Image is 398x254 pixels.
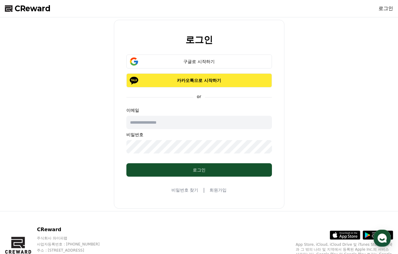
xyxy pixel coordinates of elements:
span: 홈 [19,202,23,207]
p: 비밀번호 [126,132,272,138]
p: 사업자등록번호 : [PHONE_NUMBER] [37,242,111,247]
a: 홈 [2,193,40,208]
a: 대화 [40,193,79,208]
p: CReward [37,226,111,233]
p: or [193,93,205,100]
div: 로그인 [139,167,260,173]
button: 카카오톡으로 시작하기 [126,73,272,87]
a: 설정 [79,193,117,208]
p: 카카오톡으로 시작하기 [135,77,263,83]
button: 구글로 시작하기 [126,55,272,69]
button: 로그인 [126,163,272,177]
p: 주소 : [STREET_ADDRESS] [37,248,111,253]
a: 회원가입 [210,187,227,193]
a: 비밀번호 찾기 [171,187,198,193]
span: | [203,186,205,194]
a: CReward [5,4,51,13]
span: 설정 [94,202,101,207]
a: 로그인 [379,5,393,12]
div: 구글로 시작하기 [135,58,263,65]
p: 주식회사 와이피랩 [37,236,111,241]
h2: 로그인 [185,35,213,45]
span: 대화 [56,203,63,207]
p: 이메일 [126,107,272,113]
span: CReward [15,4,51,13]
